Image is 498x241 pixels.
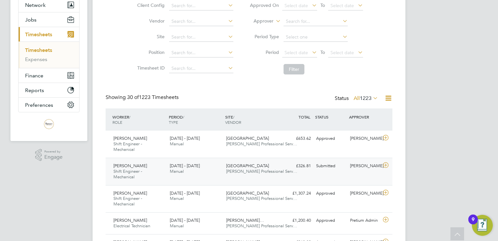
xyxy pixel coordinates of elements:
[19,12,79,27] button: Jobs
[25,17,37,23] span: Jobs
[44,119,54,129] img: trevettgroup-logo-retina.png
[112,120,122,125] span: ROLE
[19,83,79,97] button: Reports
[135,2,165,8] label: Client Config
[169,1,233,10] input: Search for...
[106,94,180,101] div: Showing
[44,149,63,154] span: Powered by
[113,163,147,169] span: [PERSON_NAME]
[318,1,327,9] span: To
[330,3,354,8] span: Select date
[314,111,347,123] div: STATUS
[111,111,167,128] div: WORKER
[169,120,178,125] span: TYPE
[285,50,308,56] span: Select date
[127,94,179,101] span: 1223 Timesheets
[19,41,79,68] div: Timesheets
[233,114,234,120] span: /
[314,161,347,171] div: Submitted
[113,190,147,196] span: [PERSON_NAME]
[113,196,142,207] span: Shift Engineer - Mechanical
[170,136,200,141] span: [DATE] - [DATE]
[25,31,52,38] span: Timesheets
[135,34,165,40] label: Site
[19,68,79,83] button: Finance
[226,141,297,147] span: [PERSON_NAME] Professional Serv…
[226,163,269,169] span: [GEOGRAPHIC_DATA]
[335,94,379,103] div: Status
[170,217,200,223] span: [DATE] - [DATE]
[19,27,79,41] button: Timesheets
[167,111,224,128] div: PERIOD
[472,219,475,228] div: 9
[347,215,381,226] div: Pretium Admin
[169,64,233,73] input: Search for...
[225,120,241,125] span: VENDOR
[472,215,493,236] button: Open Resource Center, 9 new notifications
[347,188,381,199] div: [PERSON_NAME]
[183,114,184,120] span: /
[169,17,233,26] input: Search for...
[25,2,46,8] span: Network
[19,98,79,112] button: Preferences
[318,48,327,56] span: To
[280,161,314,171] div: £326.81
[360,95,372,102] span: 1223
[250,34,279,40] label: Period Type
[244,18,273,24] label: Approver
[314,215,347,226] div: Approved
[280,133,314,144] div: £653.62
[25,87,44,93] span: Reports
[347,161,381,171] div: [PERSON_NAME]
[169,48,233,57] input: Search for...
[280,215,314,226] div: £1,200.40
[25,47,52,53] a: Timesheets
[226,136,269,141] span: [GEOGRAPHIC_DATA]
[226,190,269,196] span: [GEOGRAPHIC_DATA]
[226,223,297,229] span: [PERSON_NAME] Professional Serv…
[170,163,200,169] span: [DATE] - [DATE]
[25,56,47,62] a: Expenses
[127,94,139,101] span: 30 of
[347,133,381,144] div: [PERSON_NAME]
[135,18,165,24] label: Vendor
[284,17,348,26] input: Search for...
[226,196,297,201] span: [PERSON_NAME] Professional Serv…
[129,114,130,120] span: /
[314,188,347,199] div: Approved
[44,154,63,160] span: Engage
[113,169,142,180] span: Shift Engineer - Mechanical
[224,111,280,128] div: SITE
[113,223,150,229] span: Electrical Technician
[25,102,53,108] span: Preferences
[354,95,378,102] label: All
[113,136,147,141] span: [PERSON_NAME]
[314,133,347,144] div: Approved
[280,188,314,199] div: £1,307.24
[18,119,80,129] a: Go to home page
[330,50,354,56] span: Select date
[226,169,297,174] span: [PERSON_NAME] Professional Serv…
[285,3,308,8] span: Select date
[35,149,63,161] a: Powered byEngage
[25,72,43,79] span: Finance
[169,33,233,42] input: Search for...
[299,114,310,120] span: TOTAL
[170,223,184,229] span: Manual
[113,217,147,223] span: [PERSON_NAME]
[170,196,184,201] span: Manual
[250,2,279,8] label: Approved On
[226,217,264,223] span: [PERSON_NAME]…
[284,33,348,42] input: Select one
[135,65,165,71] label: Timesheet ID
[170,169,184,174] span: Manual
[135,49,165,55] label: Position
[113,141,142,152] span: Shift Engineer - Mechanical
[250,49,279,55] label: Period
[170,141,184,147] span: Manual
[284,64,304,74] button: Filter
[347,111,381,123] div: APPROVER
[170,190,200,196] span: [DATE] - [DATE]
